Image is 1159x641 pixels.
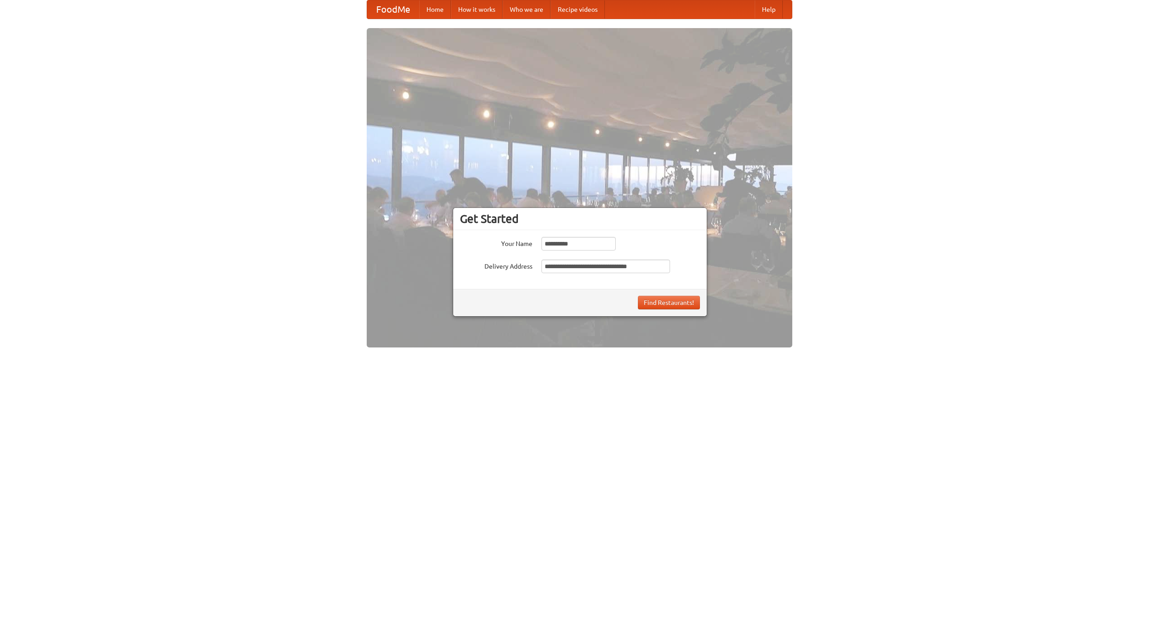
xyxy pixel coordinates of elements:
a: Who we are [503,0,551,19]
label: Delivery Address [460,260,532,271]
h3: Get Started [460,212,700,226]
button: Find Restaurants! [638,296,700,309]
a: How it works [451,0,503,19]
a: Home [419,0,451,19]
a: Help [755,0,783,19]
a: FoodMe [367,0,419,19]
a: Recipe videos [551,0,605,19]
label: Your Name [460,237,532,248]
